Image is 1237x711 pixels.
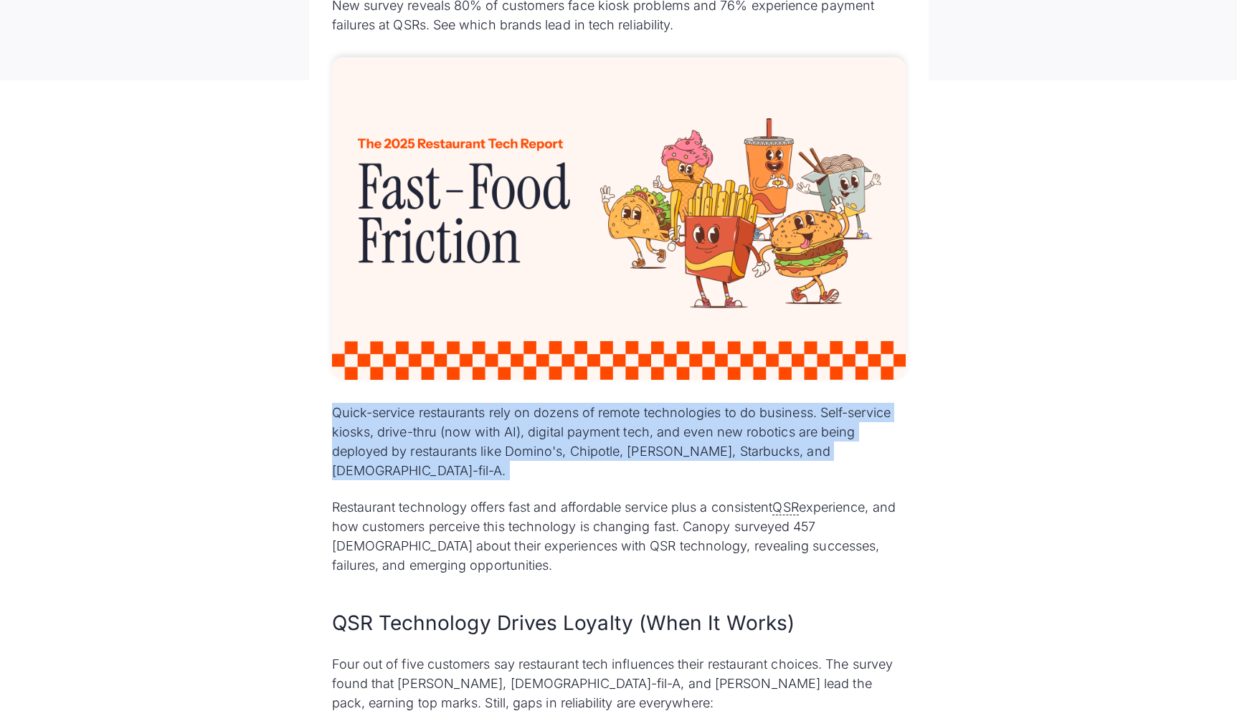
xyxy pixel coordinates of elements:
p: Restaurant technology offers fast and affordable service plus a consistent experience, and how cu... [332,497,906,575]
p: Quick-service restaurants rely on dozens of remote technologies to do business. Self-service kios... [332,403,906,480]
span: QSR [772,500,798,515]
h2: QSR Technology Drives Loyalty (When It Works) [332,609,906,637]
